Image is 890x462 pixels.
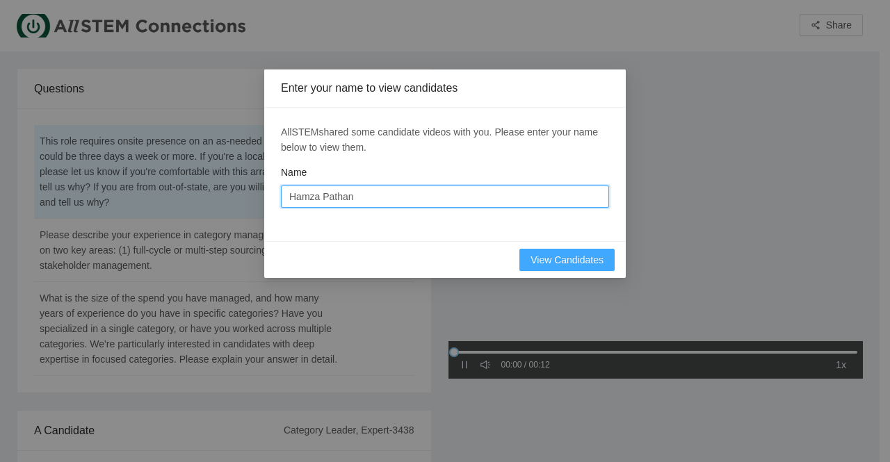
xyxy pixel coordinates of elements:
[281,185,609,208] input: Name
[519,249,615,271] button: View Candidates
[281,124,609,155] div: AllSTEM shared some candidate videos with you. Please enter your name below to view them.
[281,165,307,180] label: Name
[531,252,604,267] span: View Candidates
[281,81,609,96] div: Enter your name to view candidates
